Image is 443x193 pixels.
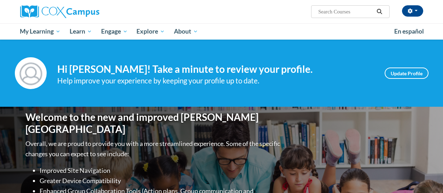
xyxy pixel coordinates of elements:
img: Profile Image [15,57,47,89]
span: About [174,27,198,36]
li: Greater Device Compatibility [40,176,282,186]
iframe: Button to launch messaging window [415,165,437,187]
h4: Hi [PERSON_NAME]! Take a minute to review your profile. [57,63,374,75]
button: Account Settings [402,5,423,17]
a: About [169,23,203,40]
div: Help improve your experience by keeping your profile up to date. [57,75,374,87]
span: En español [394,28,424,35]
button: Search [374,7,385,16]
input: Search Courses [317,7,374,16]
a: Engage [97,23,132,40]
div: Main menu [15,23,429,40]
a: En español [390,24,429,39]
a: Update Profile [385,68,429,79]
h1: Welcome to the new and improved [PERSON_NAME][GEOGRAPHIC_DATA] [25,111,282,135]
li: Improved Site Navigation [40,165,282,176]
span: Engage [101,27,128,36]
img: Cox Campus [20,5,99,18]
a: My Learning [16,23,65,40]
p: Overall, we are proud to provide you with a more streamlined experience. Some of the specific cha... [25,139,282,159]
a: Cox Campus [20,5,147,18]
span: Explore [136,27,165,36]
span: My Learning [20,27,60,36]
span: Learn [70,27,92,36]
a: Learn [65,23,97,40]
a: Explore [132,23,169,40]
